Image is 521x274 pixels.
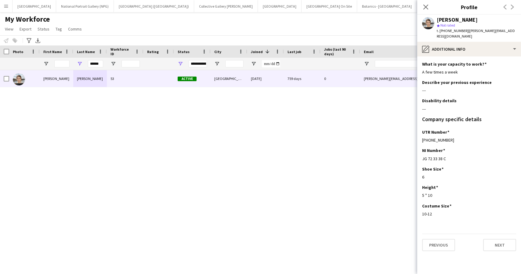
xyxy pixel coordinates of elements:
[258,0,302,12] button: [GEOGRAPHIC_DATA]
[284,70,320,87] div: 759 days
[77,61,82,67] button: Open Filter Menu
[194,0,258,12] button: Collective Gallery [PERSON_NAME]
[422,80,492,85] h3: Describe your previous experience
[56,0,114,12] button: National Portrait Gallery (NPG)
[68,26,82,32] span: Comms
[77,49,95,54] span: Last Name
[2,25,16,33] a: View
[38,26,49,32] span: Status
[211,70,247,87] div: [GEOGRAPHIC_DATA]
[422,117,482,122] h3: Company specific details
[422,156,516,161] div: JG 72 33 38 C
[302,0,357,12] button: [GEOGRAPHIC_DATA] On Site
[417,0,470,12] button: [GEOGRAPHIC_DATA] (HES)
[110,47,132,56] span: Workforce ID
[422,61,487,67] h3: What is your capacity to work?
[422,69,516,75] div: A few times a week
[13,49,23,54] span: Photo
[214,49,221,54] span: City
[40,70,73,87] div: [PERSON_NAME]
[375,60,479,67] input: Email Filter Input
[422,137,516,143] div: [PHONE_NUMBER]
[13,73,25,85] img: Rebecca Godden
[121,60,140,67] input: Workforce ID Filter Input
[214,61,220,67] button: Open Filter Menu
[324,47,349,56] span: Jobs (last 90 days)
[364,49,374,54] span: Email
[13,0,56,12] button: [GEOGRAPHIC_DATA]
[422,129,449,135] h3: UTR Number
[422,166,443,172] h3: Shoe Size
[437,28,469,33] span: t. [PHONE_NUMBER]
[5,26,13,32] span: View
[147,49,159,54] span: Rating
[178,49,190,54] span: Status
[437,17,478,23] div: [PERSON_NAME]
[43,49,62,54] span: First Name
[422,148,445,153] h3: NI Number
[422,193,516,198] div: 5 '' 10
[262,60,280,67] input: Joined Filter Input
[422,98,457,103] h3: Disability details
[56,26,62,32] span: Tag
[422,185,438,190] h3: Height
[360,70,482,87] div: [PERSON_NAME][EMAIL_ADDRESS][DOMAIN_NAME]
[437,28,515,38] span: | [PERSON_NAME][EMAIL_ADDRESS][DOMAIN_NAME]
[247,70,284,87] div: [DATE]
[320,70,360,87] div: 0
[34,37,42,44] app-action-btn: Export XLSX
[251,49,263,54] span: Joined
[422,88,516,93] div: ---
[53,25,64,33] a: Tag
[73,70,107,87] div: [PERSON_NAME]
[110,61,116,67] button: Open Filter Menu
[422,239,455,251] button: Previous
[422,174,516,180] div: 6
[422,203,451,209] h3: Costume Size
[225,60,244,67] input: City Filter Input
[178,61,183,67] button: Open Filter Menu
[54,60,70,67] input: First Name Filter Input
[357,0,417,12] button: Botanics - [GEOGRAPHIC_DATA]
[25,37,33,44] app-action-btn: Advanced filters
[35,25,52,33] a: Status
[88,60,103,67] input: Last Name Filter Input
[440,23,455,27] span: Not rated
[20,26,31,32] span: Export
[178,77,197,81] span: Active
[422,106,516,112] div: ---
[43,61,49,67] button: Open Filter Menu
[364,61,369,67] button: Open Filter Menu
[251,61,256,67] button: Open Filter Menu
[483,239,516,251] button: Next
[66,25,84,33] a: Comms
[288,49,301,54] span: Last job
[114,0,194,12] button: [GEOGRAPHIC_DATA] ([GEOGRAPHIC_DATA])
[422,211,516,217] div: 10-12
[417,42,521,56] div: Additional info
[417,3,521,11] h3: Profile
[107,70,143,87] div: 53
[17,25,34,33] a: Export
[5,15,50,24] span: My Workforce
